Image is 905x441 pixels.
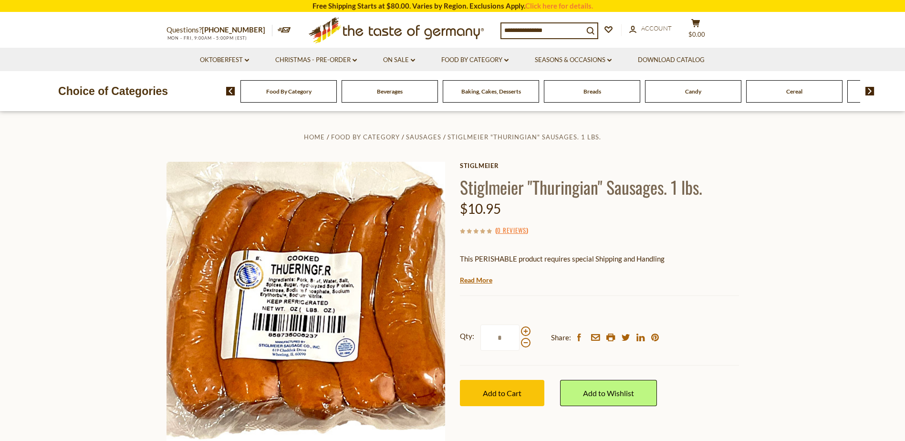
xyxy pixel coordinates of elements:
[460,200,501,217] span: $10.95
[441,55,509,65] a: Food By Category
[685,88,701,95] a: Candy
[460,380,544,406] button: Add to Cart
[682,19,710,42] button: $0.00
[551,332,571,344] span: Share:
[688,31,705,38] span: $0.00
[383,55,415,65] a: On Sale
[461,88,521,95] a: Baking, Cakes, Desserts
[641,24,672,32] span: Account
[786,88,802,95] a: Cereal
[865,87,874,95] img: next arrow
[495,225,528,235] span: ( )
[469,272,739,284] li: We will ship this product in heat-protective packaging and ice.
[166,162,446,441] img: Stiglmeier "Thuringian" Sausages. 1 lbs.
[629,23,672,34] a: Account
[202,25,265,34] a: [PHONE_NUMBER]
[525,1,593,10] a: Click here for details.
[406,133,441,141] a: Sausages
[460,275,492,285] a: Read More
[480,325,520,351] input: Qty:
[460,176,739,198] h1: Stiglmeier "Thuringian" Sausages. 1 lbs.
[226,87,235,95] img: previous arrow
[460,330,474,342] strong: Qty:
[166,35,248,41] span: MON - FRI, 9:00AM - 5:00PM (EST)
[266,88,312,95] a: Food By Category
[166,24,272,36] p: Questions?
[304,133,325,141] a: Home
[583,88,601,95] a: Breads
[483,388,521,398] span: Add to Cart
[535,55,612,65] a: Seasons & Occasions
[560,380,657,406] a: Add to Wishlist
[200,55,249,65] a: Oktoberfest
[497,225,526,236] a: 0 Reviews
[377,88,403,95] a: Beverages
[638,55,705,65] a: Download Catalog
[447,133,601,141] a: Stiglmeier "Thuringian" Sausages. 1 lbs.
[275,55,357,65] a: Christmas - PRE-ORDER
[331,133,400,141] a: Food By Category
[460,162,739,169] a: Stiglmeier
[460,253,739,265] p: This PERISHABLE product requires special Shipping and Handling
